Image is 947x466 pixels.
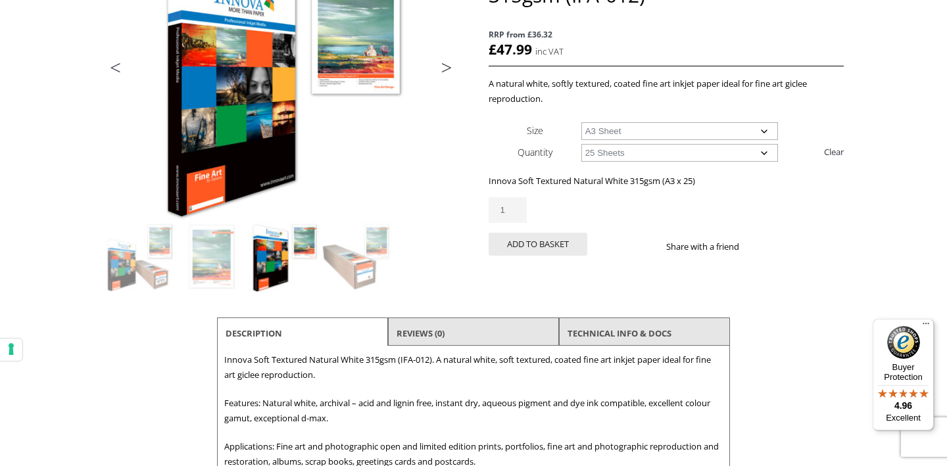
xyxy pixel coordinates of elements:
[894,400,912,411] span: 4.96
[176,221,247,292] img: Innova Soft Textured Natural White 315gsm (IFA-012) - Image 2
[321,221,392,292] img: Innova Soft Textured Natural White 315gsm (IFA-012) - Image 4
[787,241,797,252] img: email sharing button
[104,221,175,292] img: Innova Soft Textured Natural White 315gsm (IFA-012)
[873,413,934,423] p: Excellent
[249,221,320,292] img: Innova Soft Textured Natural White 315gsm (IFA-012) - Image 3
[873,362,934,382] p: Buyer Protection
[489,174,844,189] p: Innova Soft Textured Natural White 315gsm (A3 x 25)
[489,233,587,256] button: Add to basket
[568,321,671,345] a: TECHNICAL INFO & DOCS
[666,239,755,254] p: Share with a friend
[397,321,445,345] a: Reviews (0)
[527,124,543,137] label: Size
[918,319,934,335] button: Menu
[887,326,920,359] img: Trusted Shops Trustmark
[489,197,527,223] input: Product quantity
[226,321,282,345] a: Description
[224,352,723,383] p: Innova Soft Textured Natural White 315gsm (IFA-012). A natural white, soft textured, coated fine ...
[489,76,844,106] p: A natural white, softly textured, coated fine art inkjet paper ideal for fine art giclee reproduc...
[489,40,532,58] bdi: 47.99
[771,241,781,252] img: twitter sharing button
[224,396,723,426] p: Features: Natural white, archival – acid and lignin free, instant dry, aqueous pigment and dye in...
[755,241,765,252] img: facebook sharing button
[873,319,934,431] button: Trusted Shops TrustmarkBuyer Protection4.96Excellent
[489,27,844,42] span: RRP from £36.32
[489,40,497,58] span: £
[824,141,844,162] a: Clear options
[518,146,552,158] label: Quantity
